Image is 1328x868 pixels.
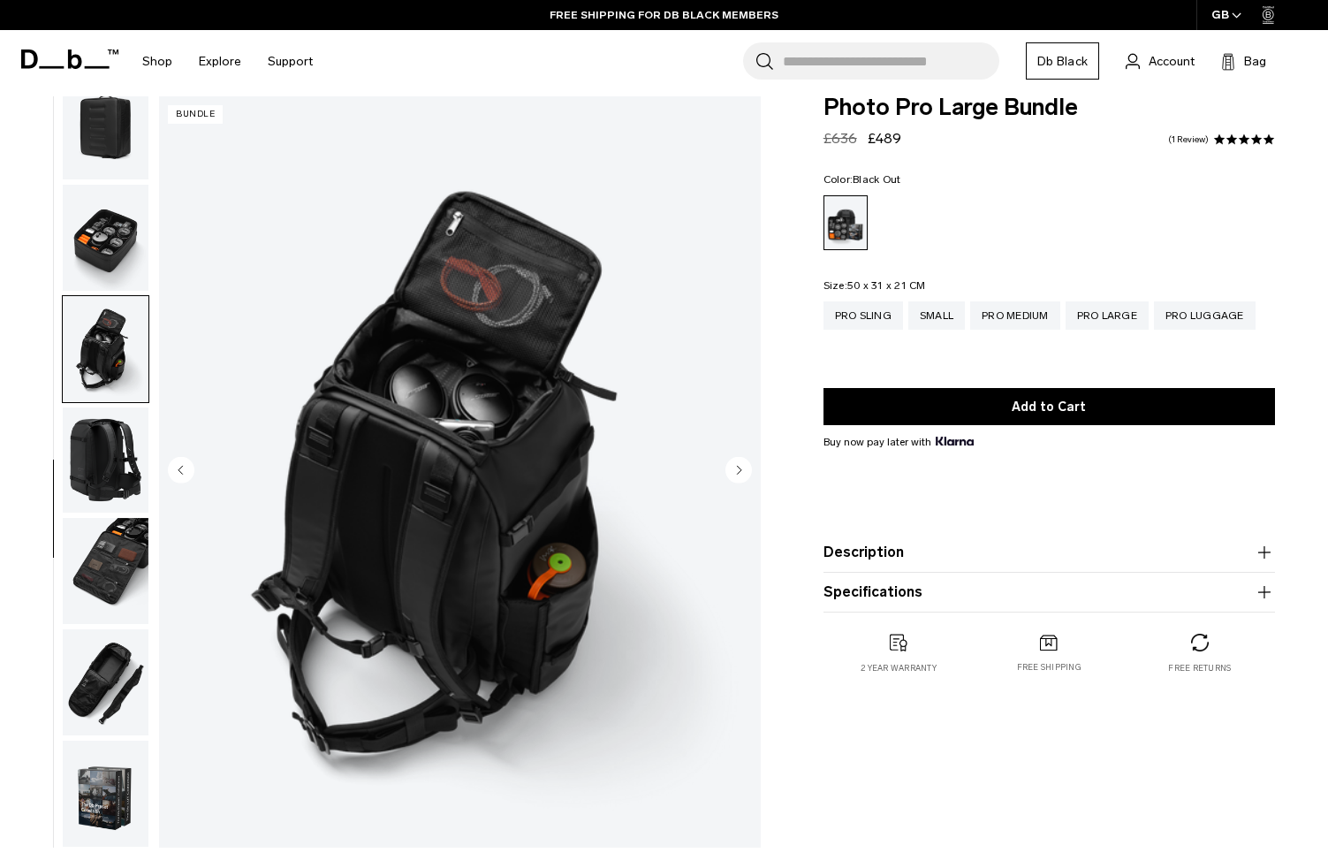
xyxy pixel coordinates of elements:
button: Add to Cart [823,388,1275,425]
span: 50 x 31 x 21 CM [847,279,926,292]
img: Photo Pro Large Bundle [63,741,148,847]
span: Photo Pro Large Bundle [823,96,1275,119]
span: Black Out [853,173,900,186]
li: 6 / 10 [159,96,761,848]
button: Photo Pro Large Bundle [62,407,149,514]
p: Bundle [168,105,223,124]
a: Support [268,30,313,93]
img: Photo Pro Large Bundle [159,96,761,848]
button: Description [823,542,1275,563]
button: Photo Pro Large Bundle [62,740,149,848]
a: Account [1126,50,1195,72]
a: Explore [199,30,241,93]
button: Photo Pro Large Bundle [62,72,149,180]
nav: Main Navigation [129,30,326,93]
img: Photo Pro Large Bundle [63,407,148,514]
a: Small [908,301,965,330]
span: £489 [868,130,901,147]
button: Photo Pro Large Bundle [62,517,149,625]
span: Account [1149,52,1195,71]
a: Pro Luggage [1154,301,1256,330]
legend: Color: [823,174,901,185]
button: Previous slide [168,457,194,487]
button: Photo Pro Large Bundle [62,295,149,403]
a: Black Out [823,195,868,250]
a: 1 reviews [1168,135,1209,144]
img: Photo Pro Large Bundle [63,518,148,624]
a: Pro Medium [970,301,1060,330]
button: Next slide [725,457,752,487]
img: Photo Pro Large Bundle [63,73,148,179]
img: Photo Pro Large Bundle [63,185,148,291]
p: 2 year warranty [861,662,937,674]
button: Bag [1221,50,1266,72]
button: Specifications [823,582,1275,603]
span: Bag [1244,52,1266,71]
p: Free shipping [1017,661,1081,674]
legend: Size: [823,280,926,291]
a: Shop [142,30,172,93]
span: Buy now pay later with [823,434,974,450]
a: Db Black [1026,42,1099,80]
s: £636 [823,130,857,147]
p: Free returns [1168,662,1231,674]
a: Pro Large [1066,301,1149,330]
img: {"height" => 20, "alt" => "Klarna"} [936,437,974,445]
a: FREE SHIPPING FOR DB BLACK MEMBERS [550,7,778,23]
img: Photo Pro Large Bundle [63,629,148,735]
a: Pro Sling [823,301,903,330]
img: Photo Pro Large Bundle [63,296,148,402]
button: Photo Pro Large Bundle [62,628,149,736]
button: Photo Pro Large Bundle [62,184,149,292]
